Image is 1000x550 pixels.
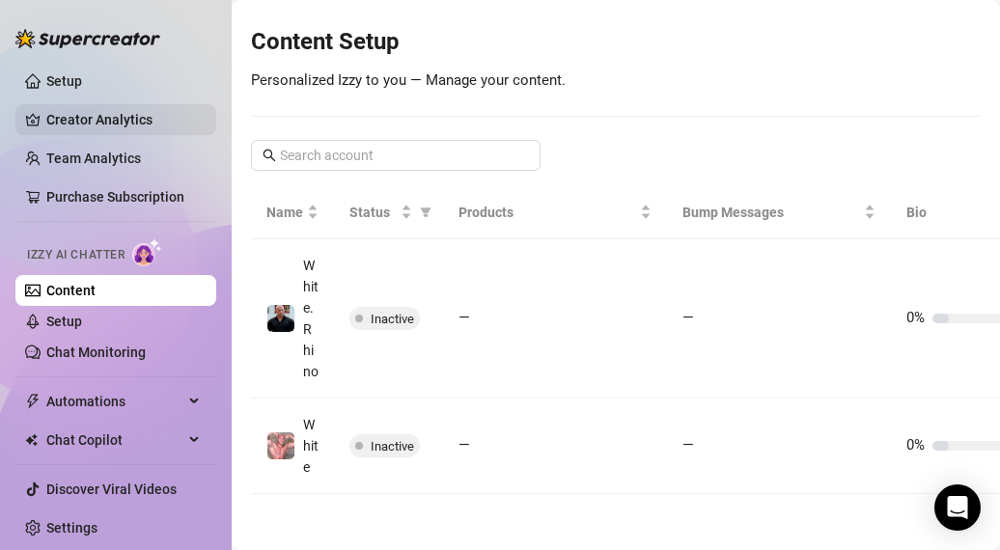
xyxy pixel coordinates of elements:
[263,149,276,162] span: search
[267,432,294,459] img: White
[46,520,97,536] a: Settings
[46,104,201,135] a: Creator Analytics
[458,436,470,454] span: —
[682,436,694,454] span: —
[682,202,860,223] span: Bump Messages
[443,186,667,239] th: Products
[25,433,38,447] img: Chat Copilot
[46,344,146,360] a: Chat Monitoring
[682,309,694,326] span: —
[15,29,160,48] img: logo-BBDzfeDw.svg
[27,246,125,264] span: Izzy AI Chatter
[906,309,925,326] span: 0%
[934,484,981,531] div: Open Intercom Messenger
[46,189,184,205] a: Purchase Subscription
[334,186,443,239] th: Status
[251,27,981,58] h3: Content Setup
[46,283,96,298] a: Content
[371,439,414,454] span: Inactive
[303,417,319,475] span: White
[667,186,891,239] th: Bump Messages
[266,202,303,223] span: Name
[46,314,82,329] a: Setup
[349,202,397,223] span: Status
[420,206,431,218] span: filter
[906,436,925,454] span: 0%
[46,73,82,89] a: Setup
[280,145,514,166] input: Search account
[46,151,141,166] a: Team Analytics
[251,71,566,89] span: Personalized Izzy to you — Manage your content.
[458,202,636,223] span: Products
[267,305,294,332] img: White.Rhino
[458,309,470,326] span: —
[303,258,319,379] span: White.Rhino
[46,386,183,417] span: Automations
[25,394,41,409] span: thunderbolt
[371,312,414,326] span: Inactive
[416,198,435,227] span: filter
[132,238,162,266] img: AI Chatter
[46,481,177,497] a: Discover Viral Videos
[46,425,183,455] span: Chat Copilot
[251,186,334,239] th: Name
